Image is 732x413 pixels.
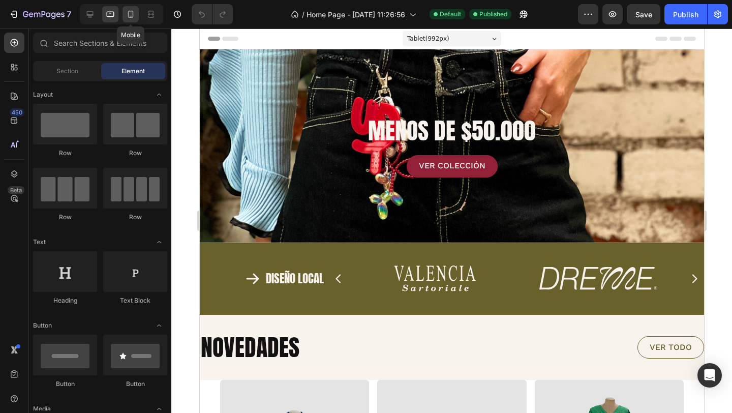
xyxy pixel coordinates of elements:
[307,9,405,20] span: Home Page - [DATE] 11:26:56
[207,127,298,149] a: VER COLECCIÓN
[151,86,167,103] span: Toggle open
[33,296,97,305] div: Heading
[33,213,97,222] div: Row
[200,28,704,413] iframe: Design area
[302,9,304,20] span: /
[8,186,24,194] div: Beta
[438,308,504,330] a: VER TODO
[33,149,97,158] div: Row
[154,222,317,279] img: gempages_500468636805235485-0e1ebf3c-d533-4210-973e-52aa039e7402.svg
[131,242,147,258] button: Carousel Back Arrow
[33,33,167,53] input: Search Sections & Elements
[627,4,660,24] button: Save
[450,312,492,327] p: VER TODO
[4,4,76,24] button: 7
[103,149,167,158] div: Row
[219,130,286,145] p: VER COLECCIÓN
[151,317,167,334] span: Toggle open
[673,9,698,20] div: Publish
[479,10,507,19] span: Published
[635,10,652,19] span: Save
[192,4,233,24] div: Undo/Redo
[664,4,707,24] button: Publish
[317,222,480,279] img: gempages_500468636805235485-54431863-2287-46fc-9109-23f1eb3081f4.svg
[33,379,97,389] div: Button
[67,8,71,20] p: 7
[10,108,24,116] div: 450
[56,67,78,76] span: Section
[33,90,53,99] span: Layout
[33,238,46,247] span: Text
[33,321,52,330] span: Button
[103,213,167,222] div: Row
[103,379,167,389] div: Button
[65,242,126,259] h2: DISEÑO LOCAL
[486,242,503,258] button: Carousel Next Arrow
[697,363,722,388] div: Open Intercom Messenger
[440,10,461,19] span: Default
[103,296,167,305] div: Text Block
[121,67,145,76] span: Element
[151,234,167,250] span: Toggle open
